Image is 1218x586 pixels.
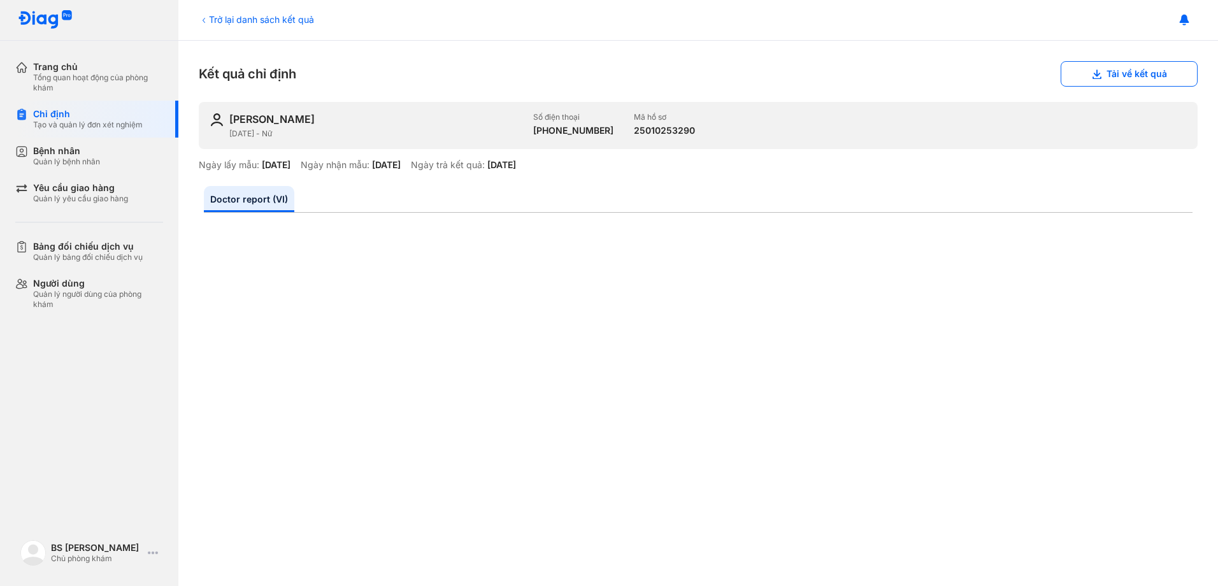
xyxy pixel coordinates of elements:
[33,182,128,194] div: Yêu cầu giao hàng
[33,252,143,262] div: Quản lý bảng đối chiếu dịch vụ
[51,542,143,554] div: BS [PERSON_NAME]
[1061,61,1198,87] button: Tải về kết quả
[209,112,224,127] img: user-icon
[533,125,613,136] div: [PHONE_NUMBER]
[634,112,695,122] div: Mã hồ sơ
[33,157,100,167] div: Quản lý bệnh nhân
[204,186,294,212] a: Doctor report (VI)
[634,125,695,136] div: 25010253290
[33,145,100,157] div: Bệnh nhân
[199,61,1198,87] div: Kết quả chỉ định
[33,289,163,310] div: Quản lý người dùng của phòng khám
[229,129,523,139] div: [DATE] - Nữ
[20,540,46,566] img: logo
[411,159,485,171] div: Ngày trả kết quả:
[33,241,143,252] div: Bảng đối chiếu dịch vụ
[533,112,613,122] div: Số điện thoại
[33,73,163,93] div: Tổng quan hoạt động của phòng khám
[33,108,143,120] div: Chỉ định
[33,194,128,204] div: Quản lý yêu cầu giao hàng
[229,112,315,126] div: [PERSON_NAME]
[262,159,290,171] div: [DATE]
[199,159,259,171] div: Ngày lấy mẫu:
[18,10,73,30] img: logo
[33,278,163,289] div: Người dùng
[487,159,516,171] div: [DATE]
[372,159,401,171] div: [DATE]
[51,554,143,564] div: Chủ phòng khám
[199,13,314,26] div: Trở lại danh sách kết quả
[33,61,163,73] div: Trang chủ
[33,120,143,130] div: Tạo và quản lý đơn xét nghiệm
[301,159,369,171] div: Ngày nhận mẫu:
